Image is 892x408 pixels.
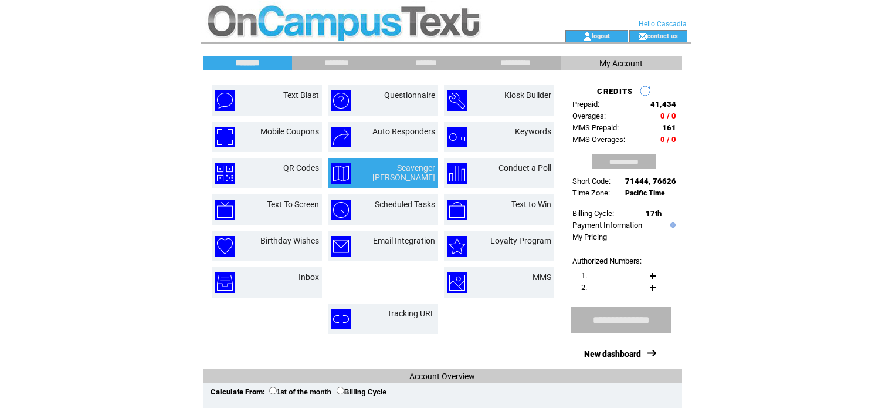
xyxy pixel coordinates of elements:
span: My Account [599,59,643,68]
span: 2. [581,283,587,292]
span: Calculate From: [211,387,265,396]
a: Email Integration [373,236,435,245]
span: CREDITS [597,87,633,96]
img: help.gif [667,222,676,228]
span: 161 [662,123,676,132]
a: Inbox [299,272,319,282]
input: Billing Cycle [337,387,344,394]
img: mobile-coupons.png [215,127,235,147]
a: Keywords [515,127,551,136]
span: MMS Overages: [572,135,625,144]
img: mms.png [447,272,467,293]
img: inbox.png [215,272,235,293]
img: text-to-screen.png [215,200,235,220]
span: Pacific Time [625,189,665,197]
a: New dashboard [584,349,641,359]
img: qr-codes.png [215,163,235,184]
img: conduct-a-poll.png [447,163,467,184]
a: Questionnaire [384,90,435,100]
img: tracking-url.png [331,309,351,329]
span: Prepaid: [572,100,599,109]
span: Billing Cycle: [572,209,614,218]
span: 0 / 0 [660,135,676,144]
a: Payment Information [572,221,642,230]
a: Birthday Wishes [260,236,319,245]
img: birthday-wishes.png [215,236,235,257]
span: Hello Cascadia [639,20,687,28]
label: 1st of the month [269,388,331,396]
span: Authorized Numbers: [572,257,642,265]
label: Billing Cycle [337,388,386,396]
img: text-blast.png [215,90,235,111]
span: Short Code: [572,177,611,186]
span: Account Overview [409,372,475,381]
img: auto-responders.png [331,127,351,147]
a: Tracking URL [387,309,435,318]
a: QR Codes [283,163,319,173]
span: 71444, 76626 [625,177,676,186]
img: account_icon.gif [583,32,592,41]
input: 1st of the month [269,387,277,394]
a: Text Blast [283,90,319,100]
span: 0 / 0 [660,112,676,120]
img: scavenger-hunt.png [331,163,351,184]
img: scheduled-tasks.png [331,200,351,220]
img: questionnaire.png [331,90,351,111]
a: My Pricing [572,232,607,241]
span: 17th [646,209,662,218]
span: Overages: [572,112,606,120]
a: contact us [647,32,678,39]
a: MMS [533,272,551,282]
a: Scavenger [PERSON_NAME] [372,163,435,182]
img: loyalty-program.png [447,236,467,257]
a: Text to Win [511,200,551,209]
img: text-to-win.png [447,200,467,220]
img: contact_us_icon.gif [638,32,647,41]
a: Conduct a Poll [498,163,551,173]
a: Mobile Coupons [260,127,319,136]
img: email-integration.png [331,236,351,257]
img: keywords.png [447,127,467,147]
a: Auto Responders [372,127,435,136]
a: Scheduled Tasks [375,200,435,209]
a: logout [592,32,610,39]
span: 41,434 [650,100,676,109]
img: kiosk-builder.png [447,90,467,111]
a: Loyalty Program [490,236,551,245]
span: 1. [581,271,587,280]
span: MMS Prepaid: [572,123,619,132]
a: Text To Screen [267,200,319,209]
span: Time Zone: [572,188,610,197]
a: Kiosk Builder [504,90,551,100]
